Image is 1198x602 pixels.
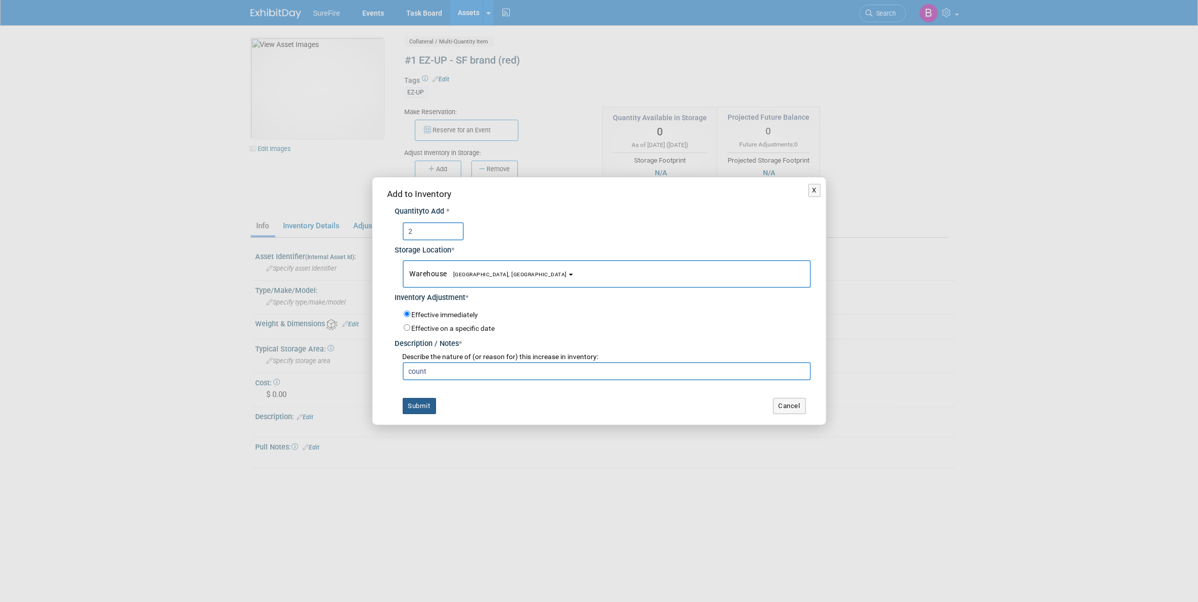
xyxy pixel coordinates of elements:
[423,207,445,216] span: to Add
[395,334,811,349] div: Description / Notes
[395,207,811,217] div: Quantity
[395,240,811,256] div: Storage Location
[395,288,811,304] div: Inventory Adjustment
[403,260,811,288] button: Warehouse[GEOGRAPHIC_DATA], [GEOGRAPHIC_DATA]
[403,353,599,361] span: Describe the nature of (or reason for) this increase in inventory:
[808,184,821,197] button: X
[388,189,452,199] span: Add to Inventory
[403,398,436,414] button: Submit
[410,270,567,278] span: Warehouse
[412,310,478,320] label: Effective immediately
[412,324,495,332] label: Effective on a specific date
[447,271,567,278] span: [GEOGRAPHIC_DATA], [GEOGRAPHIC_DATA]
[773,398,806,414] button: Cancel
